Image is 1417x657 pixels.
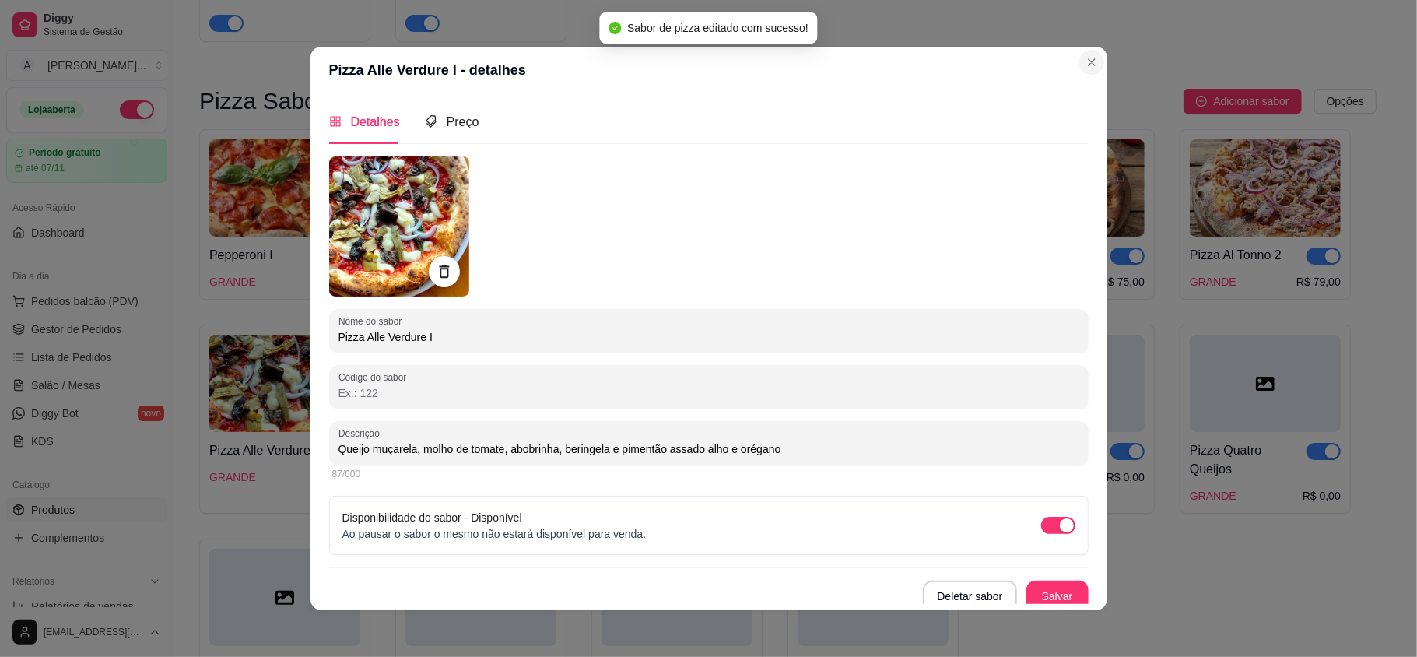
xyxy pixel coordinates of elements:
input: Nome do sabor [338,329,1079,345]
label: Código do sabor [338,371,412,384]
input: Descrição [338,441,1079,457]
span: appstore [329,115,342,128]
span: Detalhes [351,115,400,128]
button: Close [1079,50,1104,75]
span: check-circle [609,22,621,34]
button: Salvar [1026,581,1089,612]
label: Nome do sabor [338,314,407,328]
p: Ao pausar o sabor o mesmo não estará disponível para venda. [342,526,647,542]
header: Pizza Alle Verdure I - detalhes [310,47,1107,93]
img: Pizza Alle Verdure I [329,156,469,297]
label: Disponibilidade do sabor - Disponível [342,511,522,524]
span: Preço [447,115,479,128]
label: Descrição [338,427,385,440]
button: Deletar sabor [923,581,1016,612]
div: 87/600 [332,468,1086,480]
input: Código do sabor [338,385,1079,401]
span: Sabor de pizza editado com sucesso! [627,22,808,34]
span: tags [425,115,437,128]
